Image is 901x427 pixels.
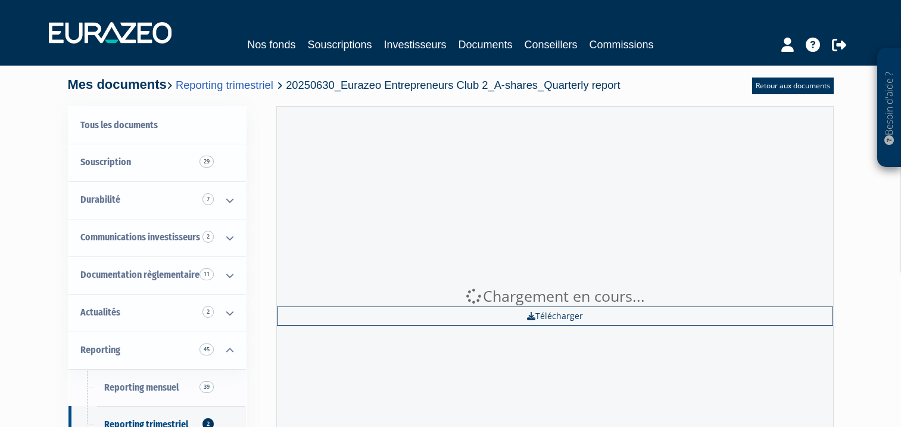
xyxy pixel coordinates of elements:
[525,36,578,53] a: Conseillers
[176,79,273,91] a: Reporting trimestriel
[80,194,120,205] span: Durabilité
[68,256,246,294] a: Documentation règlementaire 11
[202,306,214,318] span: 2
[49,22,172,44] img: 1732889491-logotype_eurazeo_blanc_rvb.png
[80,156,131,168] span: Souscription
[80,231,200,243] span: Communications investisseurs
[590,36,654,53] a: Commissions
[286,79,620,91] span: 20250630_Eurazeo Entrepreneurs Club 2_A-shares_Quarterly report
[68,107,246,144] a: Tous les documents
[199,381,214,393] span: 39
[202,231,214,243] span: 2
[104,382,179,393] span: Reporting mensuel
[68,78,621,92] h4: Mes documents
[459,36,513,53] a: Documents
[68,369,246,407] a: Reporting mensuel39
[80,307,120,318] span: Actualités
[277,286,833,307] div: Chargement en cours...
[68,181,246,219] a: Durabilité 7
[752,78,834,94] a: Retour aux documents
[307,36,372,53] a: Souscriptions
[68,332,246,369] a: Reporting 45
[247,36,295,53] a: Nos fonds
[68,294,246,332] a: Actualités 2
[80,269,199,280] span: Documentation règlementaire
[883,54,896,162] p: Besoin d'aide ?
[202,193,214,205] span: 7
[384,36,446,53] a: Investisseurs
[68,219,246,256] a: Communications investisseurs 2
[199,156,214,168] span: 29
[199,344,214,355] span: 45
[68,144,246,181] a: Souscription29
[199,268,214,280] span: 11
[277,307,833,326] a: Télécharger
[80,344,120,355] span: Reporting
